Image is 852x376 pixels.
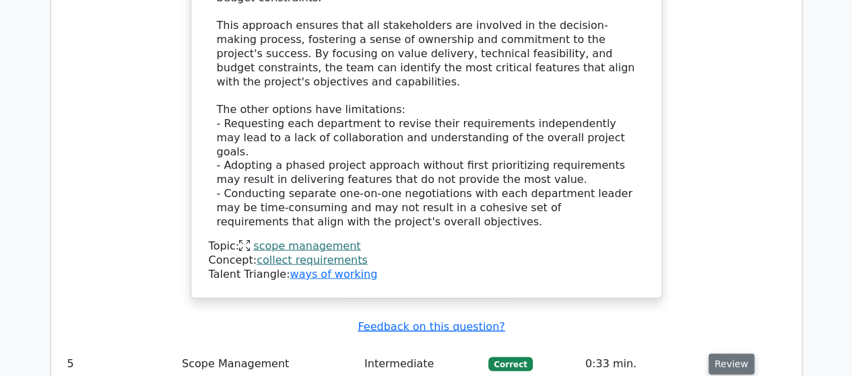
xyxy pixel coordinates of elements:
div: Topic: [209,239,644,254]
a: Feedback on this question? [358,320,504,333]
span: Correct [488,357,532,371]
a: ways of working [290,268,377,280]
div: Concept: [209,254,644,268]
a: collect requirements [257,254,368,266]
div: Talent Triangle: [209,239,644,281]
a: scope management [253,239,360,252]
button: Review [709,354,754,375]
